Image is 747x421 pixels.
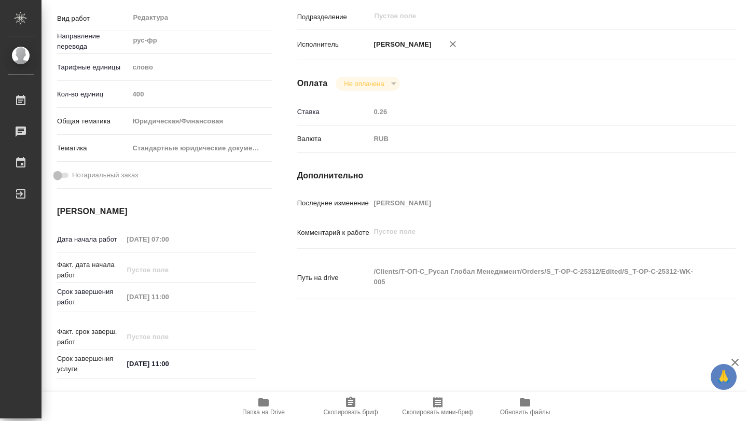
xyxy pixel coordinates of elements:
[394,392,481,421] button: Скопировать мини-бриф
[336,77,399,91] div: Не оплачена
[57,287,123,307] p: Срок завершения работ
[129,87,272,102] input: Пустое поле
[57,31,129,52] p: Направление перевода
[123,232,214,247] input: Пустое поле
[297,228,370,238] p: Комментарий к работе
[123,289,214,304] input: Пустое поле
[57,354,123,374] p: Срок завершения услуги
[220,392,307,421] button: Папка на Drive
[370,195,699,210] input: Пустое поле
[297,134,370,144] p: Валюта
[57,143,129,153] p: Тематика
[242,409,285,416] span: Папка на Drive
[481,392,569,421] button: Обновить файлы
[323,409,378,416] span: Скопировать бриф
[402,409,473,416] span: Скопировать мини-бриф
[57,205,256,218] h4: [PERSON_NAME]
[341,79,387,88] button: Не оплачена
[297,12,370,22] p: Подразделение
[123,329,214,344] input: Пустое поле
[57,13,129,24] p: Вид работ
[500,409,550,416] span: Обновить файлы
[370,39,432,50] p: [PERSON_NAME]
[715,366,732,388] span: 🙏
[370,104,699,119] input: Пустое поле
[711,364,737,390] button: 🙏
[57,327,123,347] p: Факт. срок заверш. работ
[57,116,129,127] p: Общая тематика
[123,356,214,371] input: ✎ Введи что-нибудь
[57,62,129,73] p: Тарифные единицы
[123,262,214,277] input: Пустое поле
[57,89,129,100] p: Кол-во единиц
[441,33,464,55] button: Удалить исполнителя
[72,170,138,180] span: Нотариальный заказ
[297,107,370,117] p: Ставка
[370,263,699,291] textarea: /Clients/Т-ОП-С_Русал Глобал Менеджмент/Orders/S_T-OP-C-25312/Edited/S_T-OP-C-25312-WK-005
[129,59,272,76] div: слово
[297,273,370,283] p: Путь на drive
[297,198,370,208] p: Последнее изменение
[129,139,272,157] div: Стандартные юридические документы, договоры, уставы
[307,392,394,421] button: Скопировать бриф
[57,234,123,245] p: Дата начала работ
[57,260,123,280] p: Факт. дата начала работ
[129,113,272,130] div: Юридическая/Финансовая
[297,170,736,182] h4: Дополнительно
[370,130,699,148] div: RUB
[297,77,328,90] h4: Оплата
[374,10,675,22] input: Пустое поле
[297,39,370,50] p: Исполнитель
